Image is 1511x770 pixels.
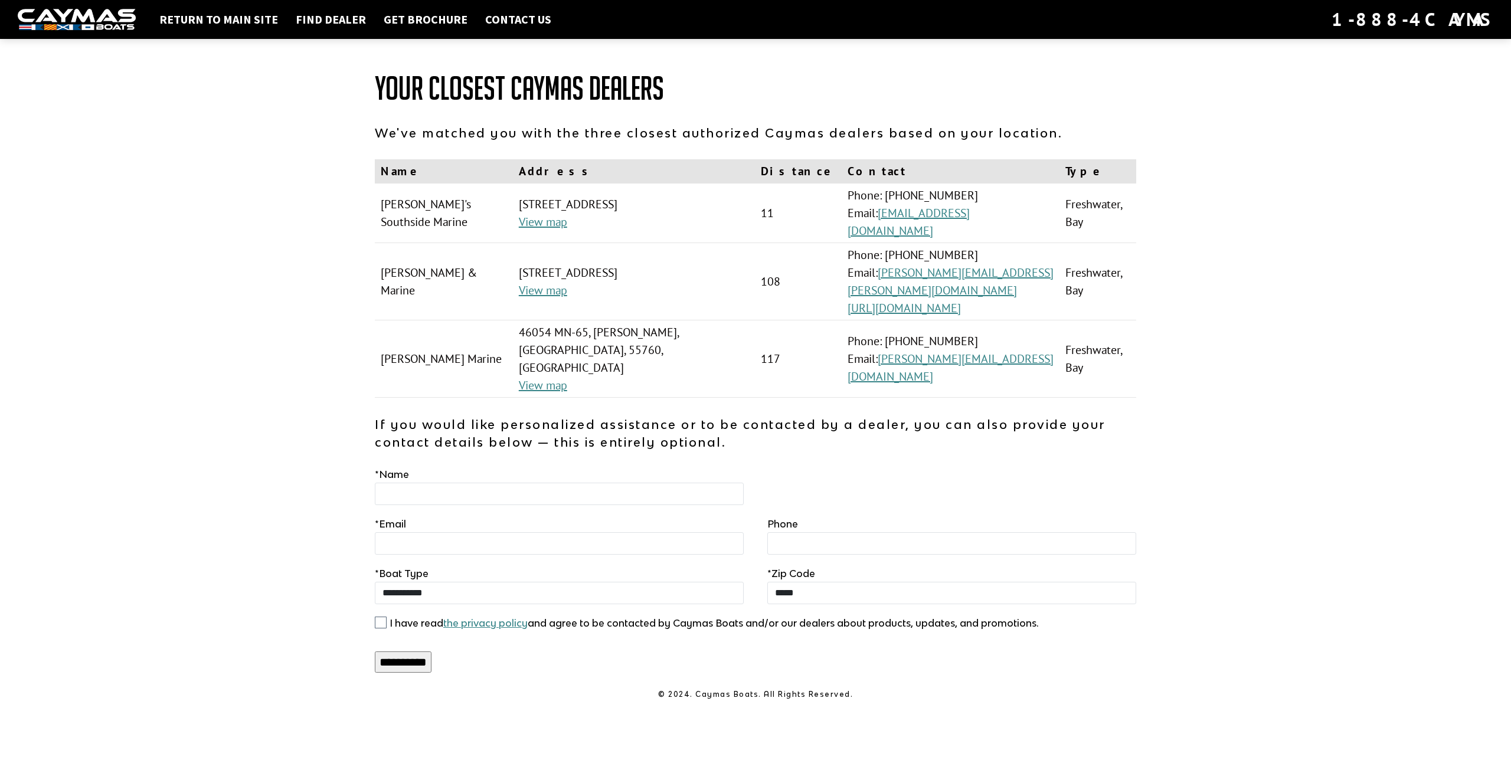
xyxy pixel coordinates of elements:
[513,243,755,320] td: [STREET_ADDRESS]
[375,320,513,398] td: [PERSON_NAME] Marine
[1332,6,1493,32] div: 1-888-4CAYMAS
[375,689,1136,700] p: © 2024. Caymas Boats. All Rights Reserved.
[519,378,567,393] a: View map
[842,243,1059,320] td: Phone: [PHONE_NUMBER] Email:
[848,351,1054,384] a: [PERSON_NAME][EMAIL_ADDRESS][DOMAIN_NAME]
[443,617,528,629] a: the privacy policy
[375,415,1136,451] p: If you would like personalized assistance or to be contacted by a dealer, you can also provide yo...
[1059,159,1136,184] th: Type
[1059,320,1136,398] td: Freshwater, Bay
[767,566,815,581] label: Zip Code
[375,566,429,581] label: Boat Type
[375,159,513,184] th: Name
[390,616,1039,630] label: I have read and agree to be contacted by Caymas Boats and/or our dealers about products, updates,...
[755,184,842,243] td: 11
[513,320,755,398] td: 46054 MN-65, [PERSON_NAME], [GEOGRAPHIC_DATA], 55760, [GEOGRAPHIC_DATA]
[375,184,513,243] td: [PERSON_NAME]'s Southside Marine
[513,184,755,243] td: [STREET_ADDRESS]
[519,214,567,230] a: View map
[755,320,842,398] td: 117
[842,159,1059,184] th: Contact
[375,124,1136,142] p: We've matched you with the three closest authorized Caymas dealers based on your location.
[755,159,842,184] th: Distance
[767,517,798,531] label: Phone
[1059,243,1136,320] td: Freshwater, Bay
[848,205,970,238] a: [EMAIL_ADDRESS][DOMAIN_NAME]
[842,184,1059,243] td: Phone: [PHONE_NUMBER] Email:
[848,265,1054,298] a: [PERSON_NAME][EMAIL_ADDRESS][PERSON_NAME][DOMAIN_NAME]
[848,300,961,316] a: [URL][DOMAIN_NAME]
[513,159,755,184] th: Address
[842,320,1059,398] td: Phone: [PHONE_NUMBER] Email:
[18,9,136,31] img: white-logo-c9c8dbefe5ff5ceceb0f0178aa75bf4bb51f6bca0971e226c86eb53dfe498488.png
[479,12,557,27] a: Contact Us
[375,71,1136,106] h1: Your Closest Caymas Dealers
[378,12,473,27] a: Get Brochure
[1059,184,1136,243] td: Freshwater, Bay
[375,517,406,531] label: Email
[375,243,513,320] td: [PERSON_NAME] & Marine
[153,12,284,27] a: Return to main site
[755,243,842,320] td: 108
[375,467,409,481] label: Name
[290,12,372,27] a: Find Dealer
[519,283,567,298] a: View map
